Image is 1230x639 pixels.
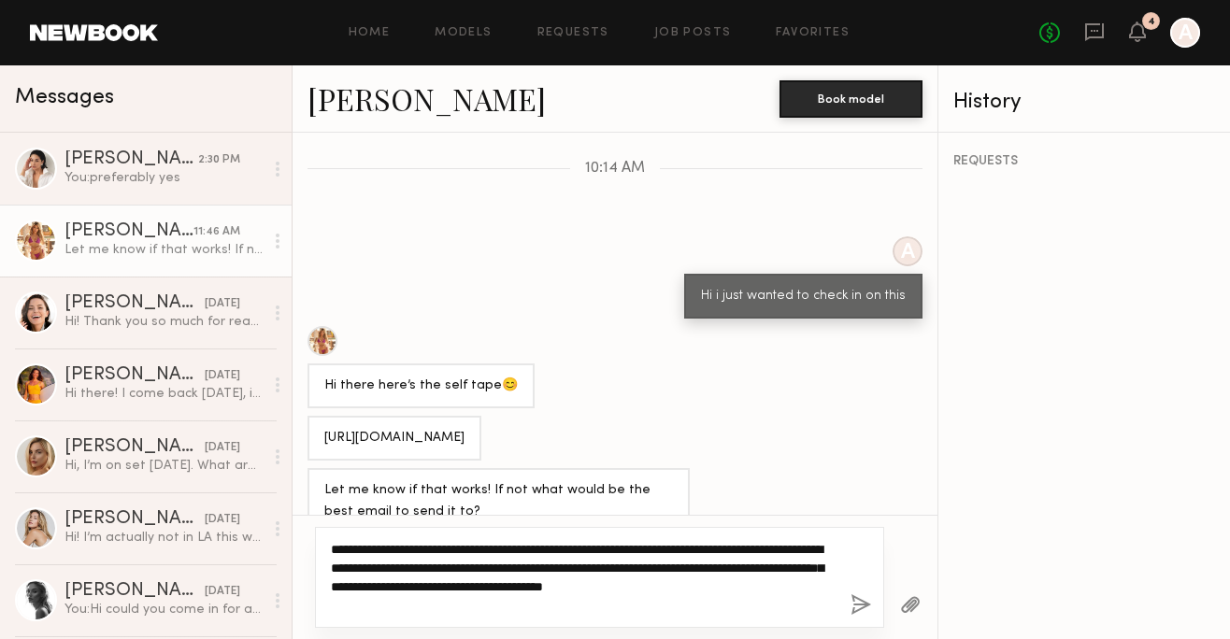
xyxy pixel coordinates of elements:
[349,27,391,39] a: Home
[64,582,205,601] div: [PERSON_NAME]
[64,385,264,403] div: Hi there! I come back [DATE], in the morning :-)
[307,78,546,119] a: [PERSON_NAME]
[953,92,1215,113] div: History
[64,169,264,187] div: You: preferably yes
[1170,18,1200,48] a: A
[64,438,205,457] div: [PERSON_NAME]
[1148,17,1155,27] div: 4
[64,294,205,313] div: [PERSON_NAME]
[205,511,240,529] div: [DATE]
[205,439,240,457] div: [DATE]
[585,161,645,177] span: 10:14 AM
[15,87,114,108] span: Messages
[324,376,518,397] div: Hi there here’s the self tape😊
[205,295,240,313] div: [DATE]
[654,27,732,39] a: Job Posts
[64,529,264,547] div: Hi! I’m actually not in LA this week unfortunately
[64,222,193,241] div: [PERSON_NAME]
[64,313,264,331] div: Hi! Thank you so much for reaching out! I’m available [DATE] and would love to confirm. I’m just ...
[435,27,492,39] a: Models
[64,150,198,169] div: [PERSON_NAME]
[64,366,205,385] div: [PERSON_NAME]
[205,367,240,385] div: [DATE]
[64,601,264,618] div: You: Hi could you come in for a casting [DATE] or [DATE] in [GEOGRAPHIC_DATA]? We have a shoot [D...
[64,457,264,475] div: Hi, I’m on set [DATE]. What are the details of the shoot? Rate, usage, etc? I typically have 3-4 ...
[64,241,264,259] div: Let me know if that works! If not what would be the best email to send it to?
[953,155,1215,168] div: REQUESTS
[193,223,240,241] div: 11:46 AM
[198,151,240,169] div: 2:30 PM
[701,286,906,307] div: Hi i just wanted to check in on this
[779,80,922,118] button: Book model
[64,510,205,529] div: [PERSON_NAME]
[537,27,609,39] a: Requests
[324,428,465,449] div: [URL][DOMAIN_NAME]
[205,583,240,601] div: [DATE]
[779,90,922,106] a: Book model
[324,480,673,523] div: Let me know if that works! If not what would be the best email to send it to?
[776,27,850,39] a: Favorites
